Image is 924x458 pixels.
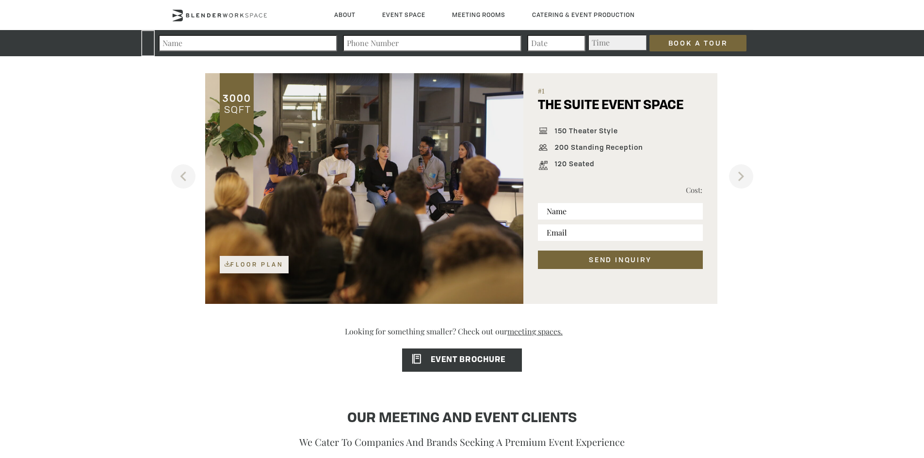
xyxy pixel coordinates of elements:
[171,164,195,189] button: Previous
[538,98,683,123] h5: THE SUITE EVENT SPACE
[222,103,251,116] span: SQFT
[538,224,702,241] input: Email
[538,88,702,98] span: #1
[729,164,753,189] button: Next
[200,326,724,346] p: Looking for something smaller? Check out our
[620,184,703,196] p: Cost:
[538,251,702,269] button: SEND INQUIRY
[402,356,505,364] span: EVENT BROCHURE
[507,318,579,344] a: meeting spaces.
[402,348,522,372] a: EVENT BROCHURE
[527,35,585,51] input: Date
[550,127,618,138] span: 150 Theater Style
[222,92,251,105] span: 3000
[343,35,521,51] input: Phone Number
[220,434,705,450] p: We cater to companies and brands seeking a premium event experience
[159,35,337,51] input: Name
[550,143,643,154] span: 200 Standing Reception
[538,203,702,220] input: Name
[649,35,746,51] input: Book a Tour
[749,334,924,458] iframe: Chat Widget
[220,256,289,273] a: Floor Plan
[220,410,705,428] h4: OUR MEETING AND EVENT CLIENTS
[550,160,594,171] span: 120 Seated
